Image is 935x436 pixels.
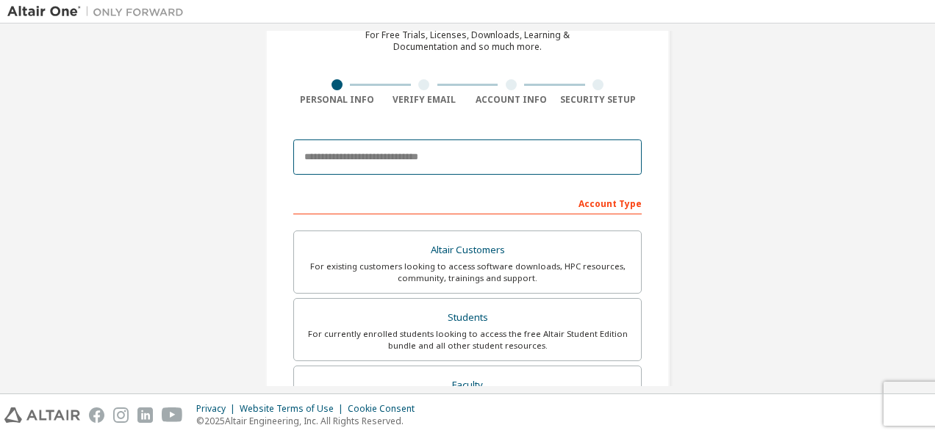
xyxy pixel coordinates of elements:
div: Website Terms of Use [240,403,348,415]
div: Altair Customers [303,240,632,261]
div: For currently enrolled students looking to access the free Altair Student Edition bundle and all ... [303,328,632,352]
img: altair_logo.svg [4,407,80,423]
img: instagram.svg [113,407,129,423]
img: Altair One [7,4,191,19]
div: Security Setup [555,94,642,106]
div: Cookie Consent [348,403,423,415]
div: For existing customers looking to access software downloads, HPC resources, community, trainings ... [303,261,632,284]
div: Privacy [196,403,240,415]
div: For Free Trials, Licenses, Downloads, Learning & Documentation and so much more. [365,29,570,53]
div: Students [303,308,632,328]
div: Account Info [467,94,555,106]
p: © 2025 Altair Engineering, Inc. All Rights Reserved. [196,415,423,427]
div: Personal Info [293,94,381,106]
div: Account Type [293,191,642,214]
div: Faculty [303,375,632,396]
div: Verify Email [381,94,468,106]
img: linkedin.svg [137,407,153,423]
img: youtube.svg [162,407,183,423]
img: facebook.svg [89,407,104,423]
